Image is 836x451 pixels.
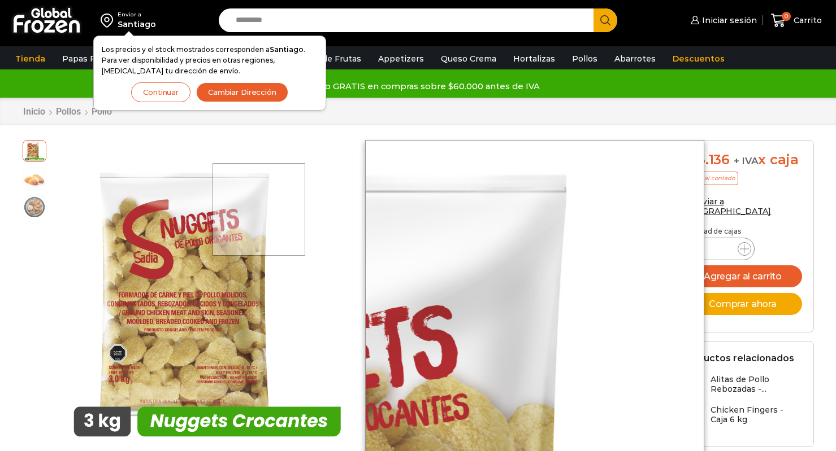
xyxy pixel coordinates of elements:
[118,19,156,30] div: Santiago
[681,375,802,399] a: Alitas de Pollo Rebozadas -...
[699,15,757,26] span: Iniciar sesión
[270,45,304,54] strong: Santiago
[57,48,119,69] a: Papas Fritas
[707,241,729,257] input: Product quantity
[594,8,617,32] button: Search button
[681,265,802,287] button: Agregar al carrito
[23,106,46,117] a: Inicio
[101,11,118,30] img: address-field-icon.svg
[667,48,730,69] a: Descuentos
[131,82,190,102] button: Continuar
[681,151,730,168] bdi: 26.136
[10,48,51,69] a: Tienda
[711,405,802,424] h3: Chicken Fingers - Caja 6 kg
[782,12,791,21] span: 0
[291,48,367,69] a: Pulpa de Frutas
[23,139,46,161] span: nuggets
[791,15,822,26] span: Carrito
[508,48,561,69] a: Hortalizas
[681,196,772,216] a: Enviar a [GEOGRAPHIC_DATA]
[435,48,502,69] a: Queso Crema
[23,106,112,117] nav: Breadcrumb
[681,293,802,315] button: Comprar ahora
[23,196,46,218] span: nuggets
[91,106,112,117] a: Pollo
[768,7,825,34] a: 0 Carrito
[681,353,794,364] h2: Productos relacionados
[681,227,802,235] p: Cantidad de cajas
[681,405,802,430] a: Chicken Fingers - Caja 6 kg
[711,375,802,394] h3: Alitas de Pollo Rebozadas -...
[566,48,603,69] a: Pollos
[681,152,802,168] div: x caja
[681,172,738,185] p: Precio al contado
[23,168,46,191] span: nuggets
[118,11,156,19] div: Enviar a
[609,48,661,69] a: Abarrotes
[55,106,81,117] a: Pollos
[372,48,430,69] a: Appetizers
[688,9,757,32] a: Iniciar sesión
[196,82,288,102] button: Cambiar Dirección
[734,155,759,167] span: + IVA
[102,44,318,77] p: Los precios y el stock mostrados corresponden a . Para ver disponibilidad y precios en otras regi...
